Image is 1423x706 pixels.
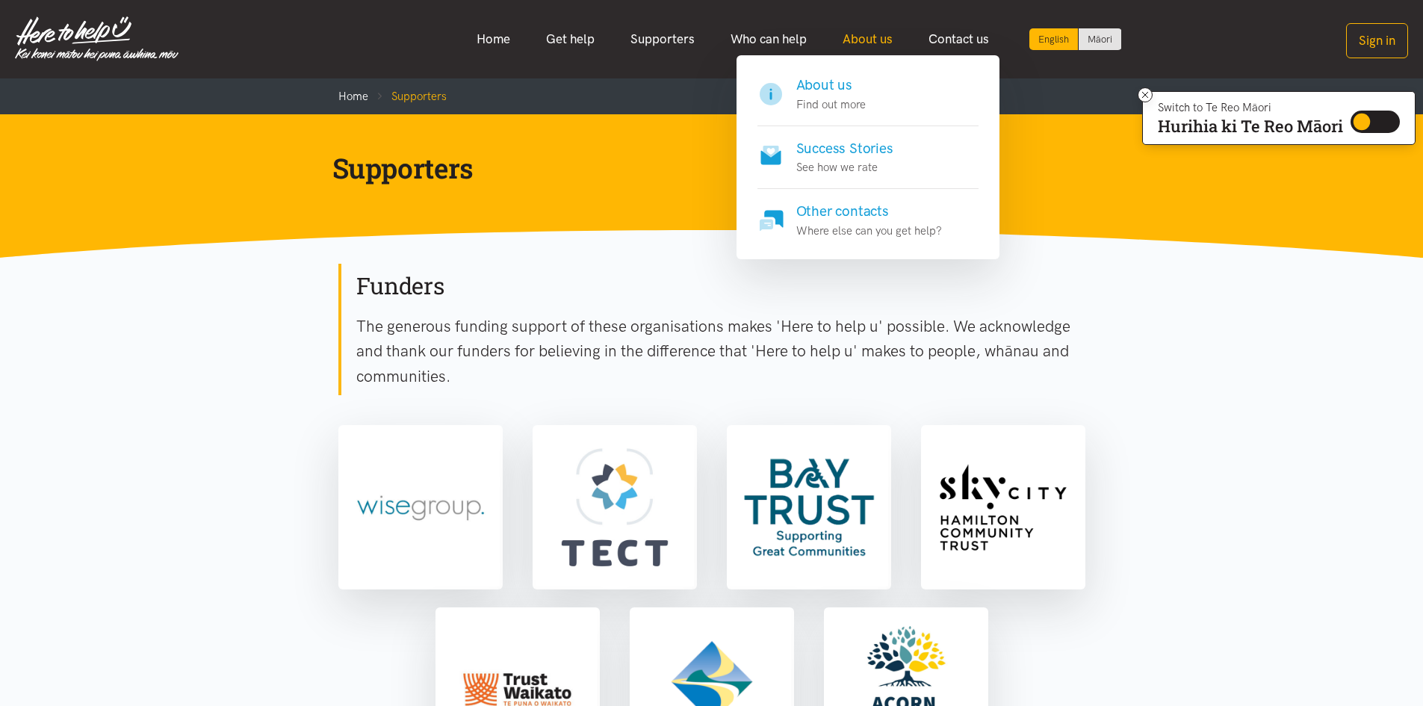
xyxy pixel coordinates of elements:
[459,23,528,55] a: Home
[536,428,694,586] img: TECT
[15,16,179,61] img: Home
[332,150,1067,186] h1: Supporters
[730,428,888,586] img: Bay Trust
[796,96,866,114] p: Find out more
[796,158,893,176] p: See how we rate
[528,23,613,55] a: Get help
[1029,28,1122,50] div: Language toggle
[924,428,1082,586] img: Sky City Community Trust
[338,425,503,589] a: Wise Group
[338,90,368,103] a: Home
[796,222,942,240] p: Where else can you get help?
[1158,103,1343,112] p: Switch to Te Reo Māori
[911,23,1007,55] a: Contact us
[796,201,942,222] h4: Other contacts
[796,75,866,96] h4: About us
[1346,23,1408,58] button: Sign in
[757,189,979,240] a: Other contacts Where else can you get help?
[757,75,979,126] a: About us Find out more
[1079,28,1121,50] a: Switch to Te Reo Māori
[727,425,891,589] a: Bay Trust
[757,126,979,190] a: Success Stories See how we rate
[356,314,1085,389] p: The generous funding support of these organisations makes 'Here to help u' possible. We acknowled...
[1029,28,1079,50] div: Current language
[368,87,447,105] li: Supporters
[356,270,1085,302] h2: Funders
[921,425,1085,589] a: Sky City Community Trust
[341,428,500,586] img: Wise Group
[737,55,999,259] div: About us
[796,138,893,159] h4: Success Stories
[1158,120,1343,133] p: Hurihia ki Te Reo Māori
[613,23,713,55] a: Supporters
[533,425,697,589] a: TECT
[713,23,825,55] a: Who can help
[825,23,911,55] a: About us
